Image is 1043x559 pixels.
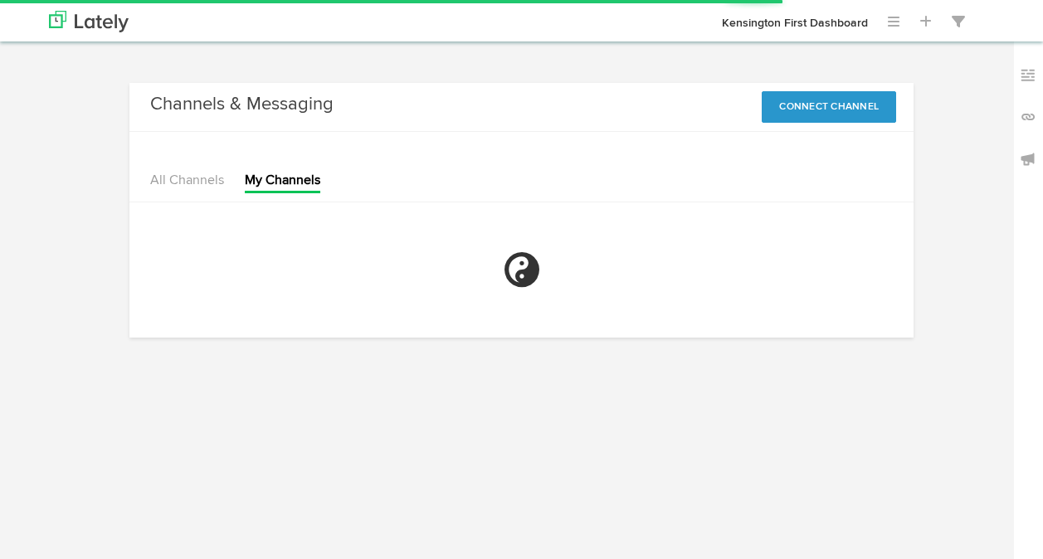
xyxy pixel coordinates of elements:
img: links_off.svg [1020,109,1036,125]
a: My Channels [245,174,320,187]
img: keywords_off.svg [1020,67,1036,84]
a: All Channels [150,174,224,187]
button: Connect Channel [762,91,896,123]
h3: Channels & Messaging [150,91,334,118]
img: announcements_off.svg [1020,151,1036,168]
img: logo_lately_bg_light.svg [49,11,129,32]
